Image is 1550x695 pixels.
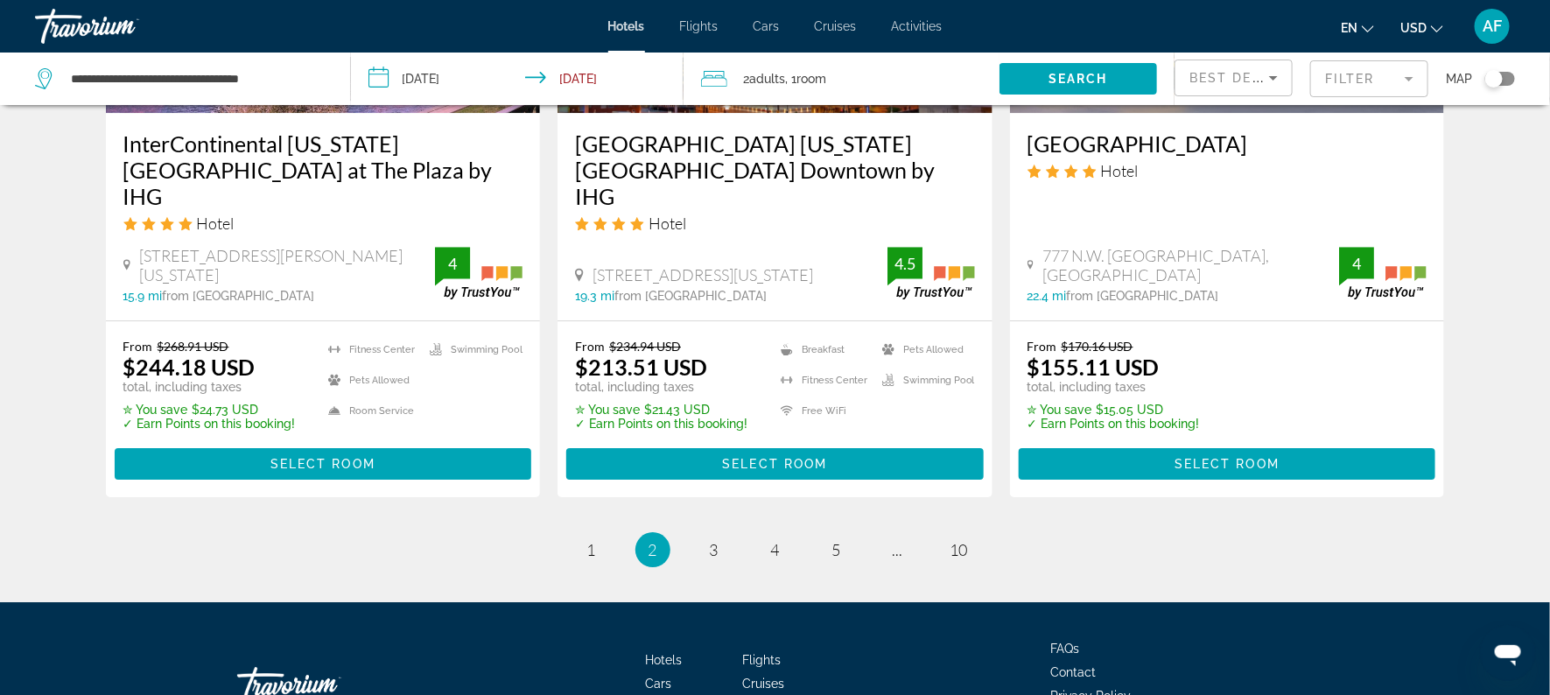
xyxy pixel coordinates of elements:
[1067,289,1219,303] span: from [GEOGRAPHIC_DATA]
[1027,380,1200,394] p: total, including taxes
[1175,457,1280,471] span: Select Room
[649,214,686,233] span: Hotel
[1027,354,1160,380] ins: $155.11 USD
[197,214,235,233] span: Hotel
[163,289,315,303] span: from [GEOGRAPHIC_DATA]
[566,452,984,471] a: Select Room
[139,246,435,284] span: [STREET_ADDRESS][PERSON_NAME][US_STATE]
[319,369,421,391] li: Pets Allowed
[873,369,975,391] li: Swimming Pool
[815,19,857,33] a: Cruises
[435,253,470,274] div: 4
[1051,642,1080,656] a: FAQs
[575,380,747,394] p: total, including taxes
[742,653,781,667] span: Flights
[1341,15,1374,40] button: Change language
[645,653,682,667] a: Hotels
[1051,665,1097,679] a: Contact
[649,540,657,559] span: 2
[1400,15,1443,40] button: Change currency
[892,19,943,33] a: Activities
[950,540,968,559] span: 10
[1027,403,1092,417] span: ✮ You save
[575,214,975,233] div: 4 star Hotel
[123,289,163,303] span: 15.9 mi
[123,339,153,354] span: From
[123,214,523,233] div: 4 star Hotel
[575,417,747,431] p: ✓ Earn Points on this booking!
[593,265,813,284] span: [STREET_ADDRESS][US_STATE]
[351,53,684,105] button: Check-in date: Oct 10, 2025 Check-out date: Oct 11, 2025
[35,4,210,49] a: Travorium
[123,403,296,417] p: $24.73 USD
[772,339,873,361] li: Breakfast
[1310,60,1428,98] button: Filter
[609,339,681,354] del: $234.94 USD
[1446,67,1472,91] span: Map
[785,67,826,91] span: , 1
[771,540,780,559] span: 4
[123,130,523,209] h3: InterContinental [US_STATE][GEOGRAPHIC_DATA] at The Plaza by IHG
[999,63,1157,95] button: Search
[887,253,922,274] div: 4.5
[123,417,296,431] p: ✓ Earn Points on this booking!
[1339,247,1427,298] img: trustyou-badge.svg
[1480,625,1536,681] iframe: Button to launch messaging window
[123,380,296,394] p: total, including taxes
[1339,253,1374,274] div: 4
[270,457,375,471] span: Select Room
[575,354,707,380] ins: $213.51 USD
[754,19,780,33] a: Cars
[1027,417,1200,431] p: ✓ Earn Points on this booking!
[1027,289,1067,303] span: 22.4 mi
[1472,71,1515,87] button: Toggle map
[1019,452,1436,471] a: Select Room
[575,130,975,209] a: [GEOGRAPHIC_DATA] [US_STATE][GEOGRAPHIC_DATA] Downtown by IHG
[575,403,640,417] span: ✮ You save
[1483,18,1502,35] span: AF
[1400,21,1427,35] span: USD
[115,452,532,471] a: Select Room
[123,403,188,417] span: ✮ You save
[575,403,747,417] p: $21.43 USD
[608,19,645,33] a: Hotels
[1469,8,1515,45] button: User Menu
[1042,246,1339,284] span: 777 N.W. [GEOGRAPHIC_DATA], [GEOGRAPHIC_DATA]
[1341,21,1357,35] span: en
[566,448,984,480] button: Select Room
[680,19,719,33] span: Flights
[893,540,903,559] span: ...
[710,540,719,559] span: 3
[1062,339,1133,354] del: $170.16 USD
[1027,130,1427,157] a: [GEOGRAPHIC_DATA]
[684,53,999,105] button: Travelers: 2 adults, 0 children
[1027,161,1427,180] div: 4 star Hotel
[115,448,532,480] button: Select Room
[123,354,256,380] ins: $244.18 USD
[1019,448,1436,480] button: Select Room
[575,339,605,354] span: From
[1101,161,1139,180] span: Hotel
[743,67,785,91] span: 2
[421,339,523,361] li: Swimming Pool
[742,677,784,691] a: Cruises
[1189,71,1280,85] span: Best Deals
[772,369,873,391] li: Fitness Center
[832,540,841,559] span: 5
[645,677,671,691] a: Cars
[587,540,596,559] span: 1
[722,457,827,471] span: Select Room
[887,247,975,298] img: trustyou-badge.svg
[1027,403,1200,417] p: $15.05 USD
[435,247,523,298] img: trustyou-badge.svg
[319,400,421,422] li: Room Service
